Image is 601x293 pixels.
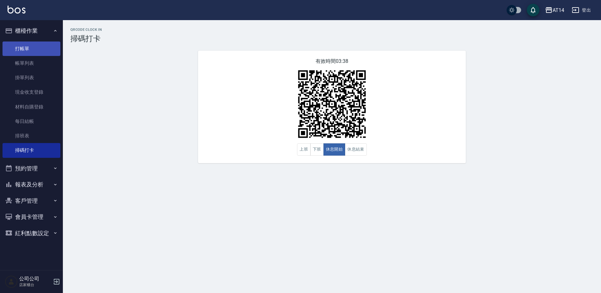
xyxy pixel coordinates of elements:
[70,28,593,32] h2: QRcode Clock In
[3,129,60,143] a: 排班表
[323,143,345,156] button: 休息開始
[527,4,539,16] button: save
[3,209,60,225] button: 會員卡管理
[543,4,567,17] button: AT14
[198,51,466,163] div: 有效時間 03:38
[297,143,311,156] button: 上班
[3,160,60,177] button: 預約管理
[569,4,593,16] button: 登出
[3,23,60,39] button: 櫃檯作業
[3,100,60,114] a: 材料自購登錄
[3,85,60,99] a: 現金收支登錄
[3,41,60,56] a: 打帳單
[553,6,564,14] div: AT14
[19,282,51,288] p: 店家櫃台
[3,70,60,85] a: 掛單列表
[5,275,18,288] img: Person
[3,114,60,129] a: 每日結帳
[19,276,51,282] h5: 公司公司
[70,34,593,43] h3: 掃碼打卡
[310,143,324,156] button: 下班
[3,143,60,158] a: 掃碼打卡
[3,193,60,209] button: 客戶管理
[3,56,60,70] a: 帳單列表
[345,143,367,156] button: 休息結束
[3,225,60,241] button: 紅利點數設定
[3,176,60,193] button: 報表及分析
[8,6,25,14] img: Logo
